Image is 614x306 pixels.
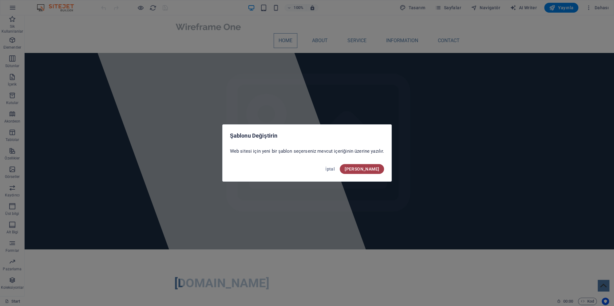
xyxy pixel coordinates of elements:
[230,132,384,139] h2: Şablonu Değiştirin
[323,164,337,174] button: İptal
[325,167,335,171] span: İptal
[150,260,245,275] span: [DOMAIN_NAME]
[345,167,379,171] span: [PERSON_NAME]
[230,148,384,154] p: Web sitesi için yeni bir şablon seçerseniz mevcut içeriğinin üzerine yazılır.
[340,164,384,174] button: [PERSON_NAME]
